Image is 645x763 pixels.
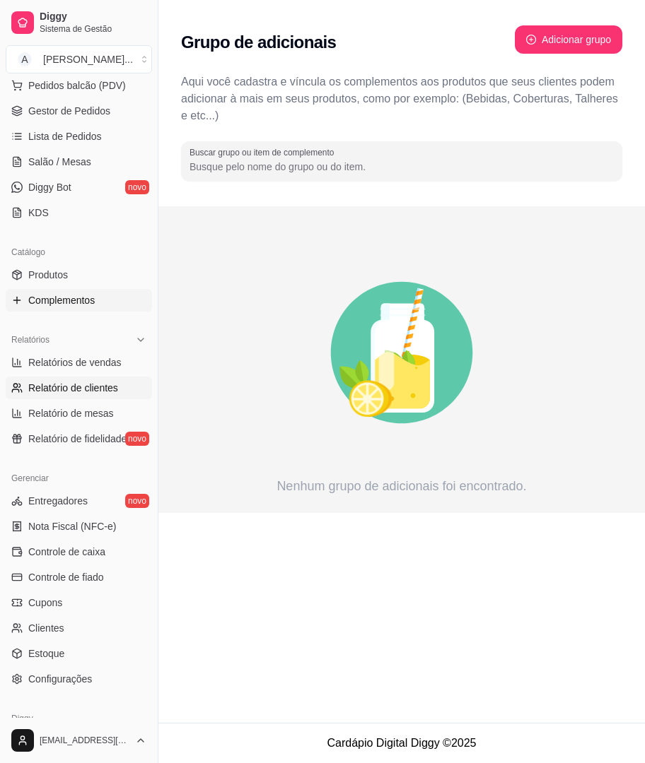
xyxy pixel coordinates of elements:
span: Gestor de Pedidos [28,104,110,118]
button: plus-circleAdicionar grupo [515,25,622,54]
span: plus-circle [526,35,536,45]
span: Entregadores [28,494,88,508]
span: Relatórios de vendas [28,355,122,369]
a: Diggy Botnovo [6,176,152,199]
span: [EMAIL_ADDRESS][DOMAIN_NAME] [40,735,129,746]
a: Salão / Mesas [6,150,152,173]
a: Complementos [6,289,152,312]
a: Controle de caixa [6,540,152,563]
button: Pedidos balcão (PDV) [6,74,152,97]
span: Nota Fiscal (NFC-e) [28,519,116,533]
button: Select a team [6,45,152,73]
span: KDS [28,206,49,220]
a: Produtos [6,264,152,286]
span: Configurações [28,672,92,686]
div: Gerenciar [6,467,152,490]
h2: Grupo de adicionais [181,31,336,54]
a: DiggySistema de Gestão [6,6,152,40]
span: Relatório de mesas [28,406,114,420]
a: Entregadoresnovo [6,490,152,512]
a: Estoque [6,642,152,665]
input: Buscar grupo ou item de complemento [190,160,614,174]
span: A [18,52,32,66]
span: Sistema de Gestão [40,23,146,35]
a: Relatórios de vendas [6,351,152,374]
p: Aqui você cadastra e víncula os complementos aos produtos que seus clientes podem adicionar à mai... [181,73,622,124]
div: [PERSON_NAME] ... [43,52,133,66]
a: Gestor de Pedidos [6,100,152,122]
div: Catálogo [6,241,152,264]
a: Relatório de clientes [6,377,152,399]
span: Diggy Bot [28,180,71,194]
span: Controle de caixa [28,545,105,559]
span: Estoque [28,646,64,661]
span: Complementos [28,293,95,307]
a: Controle de fiado [6,566,152,588]
a: Nota Fiscal (NFC-e) [6,515,152,538]
span: Diggy [40,11,146,23]
article: Nenhum grupo de adicionais foi encontrado. [181,476,622,496]
span: Clientes [28,621,64,635]
a: KDS [6,201,152,224]
label: Buscar grupo ou item de complemento [190,146,339,158]
span: Lista de Pedidos [28,129,102,143]
div: animation [181,229,622,476]
a: Lista de Pedidos [6,125,152,148]
a: Relatório de mesas [6,402,152,425]
span: Cupons [28,596,62,610]
button: [EMAIL_ADDRESS][DOMAIN_NAME] [6,723,152,757]
span: Salão / Mesas [28,155,91,169]
span: Relatório de fidelidade [28,432,127,446]
footer: Cardápio Digital Diggy © 2025 [158,723,645,763]
a: Cupons [6,591,152,614]
span: Relatório de clientes [28,381,118,395]
a: Relatório de fidelidadenovo [6,427,152,450]
span: Controle de fiado [28,570,104,584]
a: Configurações [6,668,152,690]
span: Produtos [28,268,68,282]
div: Diggy [6,707,152,730]
span: Relatórios [11,334,50,345]
span: Pedidos balcão (PDV) [28,78,126,93]
a: Clientes [6,617,152,639]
